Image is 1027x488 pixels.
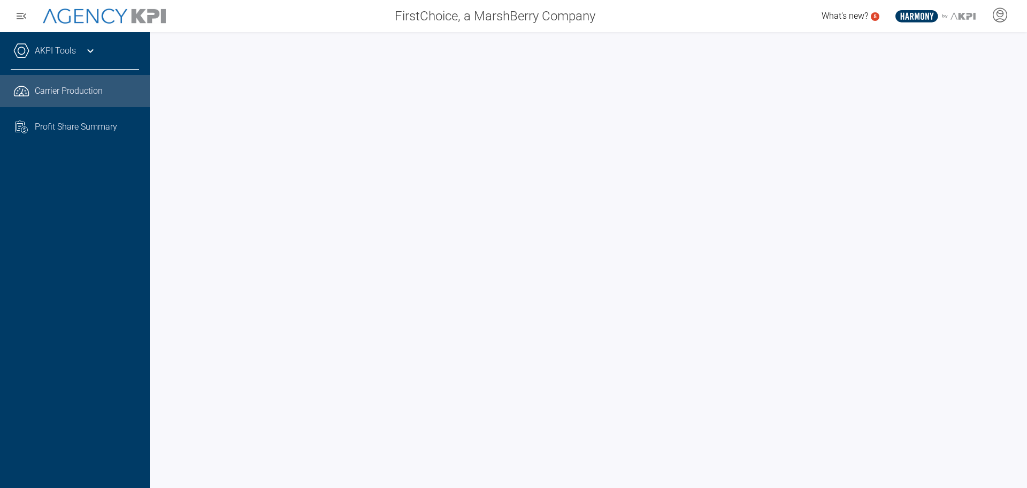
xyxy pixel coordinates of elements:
img: AgencyKPI [43,9,166,24]
a: 5 [871,12,879,21]
span: FirstChoice, a MarshBerry Company [395,6,595,26]
a: AKPI Tools [35,44,76,57]
text: 5 [873,13,877,19]
span: Carrier Production [35,85,103,97]
span: What's new? [822,11,868,21]
span: Profit Share Summary [35,121,117,133]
